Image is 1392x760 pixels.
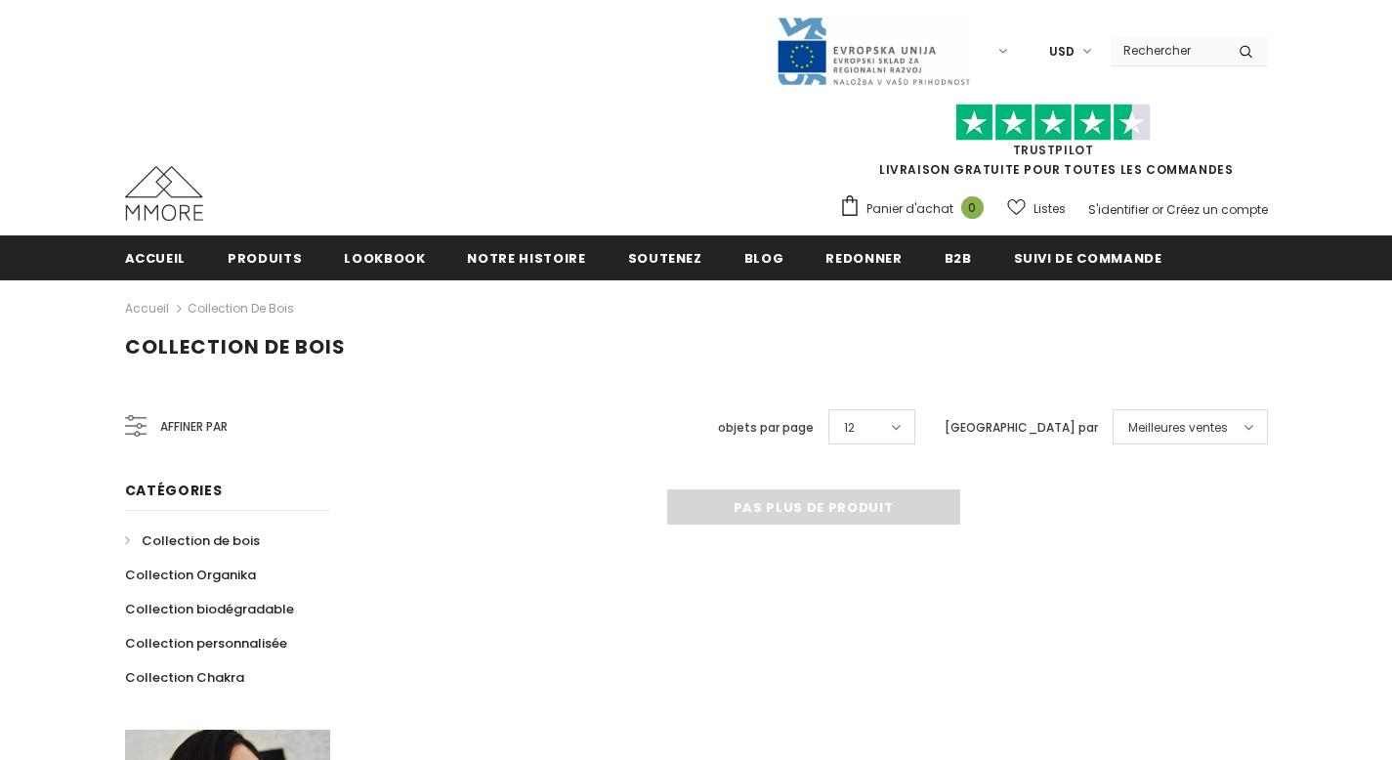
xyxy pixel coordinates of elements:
[945,235,972,279] a: B2B
[344,235,425,279] a: Lookbook
[839,112,1268,178] span: LIVRAISON GRATUITE POUR TOUTES LES COMMANDES
[1014,249,1162,268] span: Suivi de commande
[955,104,1151,142] img: Faites confiance aux étoiles pilotes
[125,481,223,500] span: Catégories
[1152,201,1163,218] span: or
[228,249,302,268] span: Produits
[1128,418,1228,438] span: Meilleures ventes
[125,558,256,592] a: Collection Organika
[125,333,346,360] span: Collection de bois
[125,297,169,320] a: Accueil
[125,249,187,268] span: Accueil
[125,566,256,584] span: Collection Organika
[125,235,187,279] a: Accueil
[467,235,585,279] a: Notre histoire
[188,300,294,317] a: Collection de bois
[776,42,971,59] a: Javni Razpis
[125,166,203,221] img: Cas MMORE
[125,668,244,687] span: Collection Chakra
[628,249,702,268] span: soutenez
[125,660,244,695] a: Collection Chakra
[142,531,260,550] span: Collection de bois
[744,235,784,279] a: Blog
[125,600,294,618] span: Collection biodégradable
[776,16,971,87] img: Javni Razpis
[1013,142,1094,158] a: TrustPilot
[628,235,702,279] a: soutenez
[1166,201,1268,218] a: Créez un compte
[718,418,814,438] label: objets par page
[125,634,287,653] span: Collection personnalisée
[844,418,855,438] span: 12
[744,249,784,268] span: Blog
[160,416,228,438] span: Affiner par
[344,249,425,268] span: Lookbook
[467,249,585,268] span: Notre histoire
[125,524,260,558] a: Collection de bois
[1112,36,1224,64] input: Search Site
[945,418,1098,438] label: [GEOGRAPHIC_DATA] par
[1049,42,1075,62] span: USD
[945,249,972,268] span: B2B
[825,249,902,268] span: Redonner
[866,199,953,219] span: Panier d'achat
[839,194,993,224] a: Panier d'achat 0
[1088,201,1149,218] a: S'identifier
[1033,199,1066,219] span: Listes
[1007,191,1066,226] a: Listes
[125,592,294,626] a: Collection biodégradable
[125,626,287,660] a: Collection personnalisée
[825,235,902,279] a: Redonner
[1014,235,1162,279] a: Suivi de commande
[228,235,302,279] a: Produits
[961,196,984,219] span: 0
